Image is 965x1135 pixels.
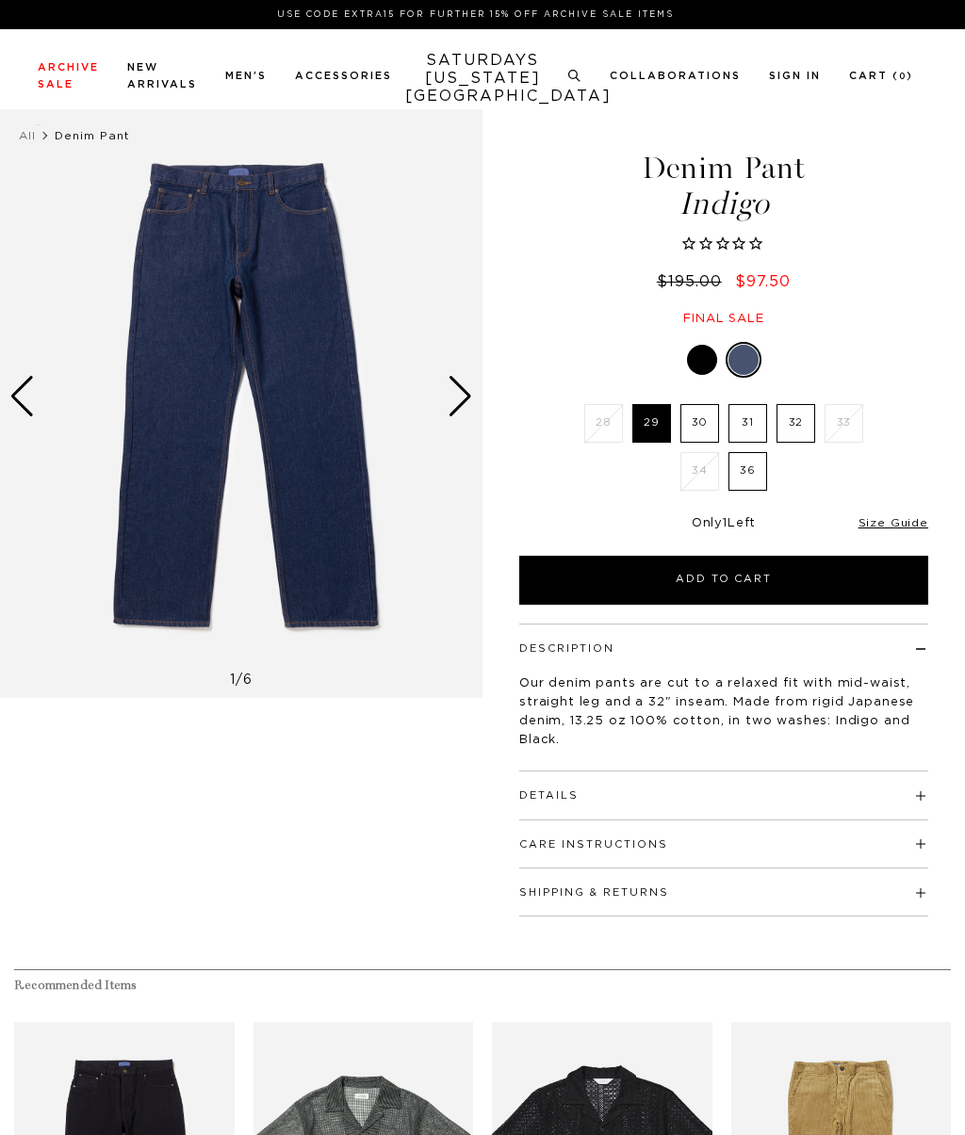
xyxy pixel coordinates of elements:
button: Add to Cart [519,556,928,605]
a: Accessories [295,71,392,81]
span: 1 [230,673,236,687]
a: SATURDAYS[US_STATE][GEOGRAPHIC_DATA] [405,52,561,105]
span: Rated 0.0 out of 5 stars 0 reviews [516,235,931,255]
span: 6 [243,673,253,687]
del: $195.00 [657,274,729,289]
p: Our denim pants are cut to a relaxed fit with mid-waist, straight leg and a 32" inseam. Made from... [519,674,928,750]
a: Archive Sale [38,62,99,89]
span: 1 [723,517,728,529]
div: Only Left [519,516,928,532]
button: Details [519,790,579,801]
span: Indigo [516,188,931,219]
a: Cart (0) [849,71,913,81]
button: Care Instructions [519,839,668,850]
label: 30 [680,404,719,443]
h1: Denim Pant [516,153,931,219]
div: Previous slide [9,376,35,417]
button: Shipping & Returns [519,887,669,898]
span: $97.50 [735,274,791,289]
label: 36 [728,452,767,491]
p: Use Code EXTRA15 for Further 15% Off Archive Sale Items [45,8,906,22]
div: Final sale [516,311,931,327]
label: 32 [777,404,815,443]
a: Men's [225,71,267,81]
div: Next slide [448,376,473,417]
button: Description [519,643,614,654]
span: Denim Pant [55,130,130,141]
a: New Arrivals [127,62,197,89]
a: All [19,130,36,141]
h4: Recommended Items [14,978,951,994]
small: 0 [899,73,907,81]
label: 29 [632,404,671,443]
a: Sign In [769,71,821,81]
label: 31 [728,404,767,443]
a: Collaborations [610,71,741,81]
a: Size Guide [859,517,928,528]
